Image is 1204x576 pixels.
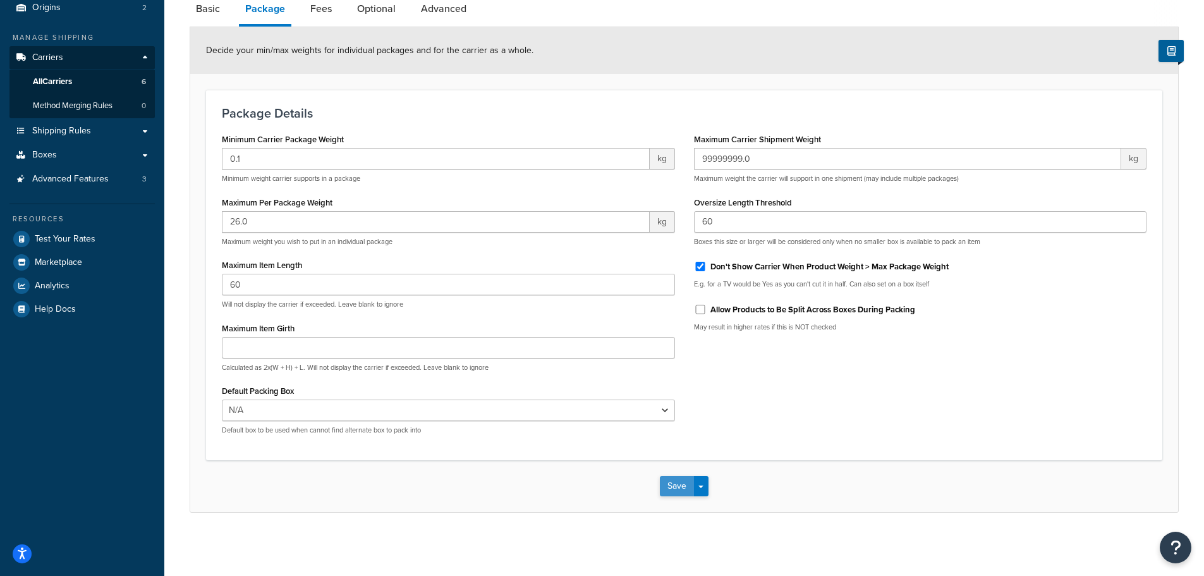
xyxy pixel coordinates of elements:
[9,214,155,224] div: Resources
[9,251,155,274] a: Marketplace
[32,3,61,13] span: Origins
[9,46,155,70] a: Carriers
[9,119,155,143] a: Shipping Rules
[222,363,675,372] p: Calculated as 2x(W + H) + L. Will not display the carrier if exceeded. Leave blank to ignore
[9,94,155,118] a: Method Merging Rules0
[650,211,675,233] span: kg
[206,44,533,57] span: Decide your min/max weights for individual packages and for the carrier as a whole.
[694,174,1147,183] p: Maximum weight the carrier will support in one shipment (may include multiple packages)
[9,70,155,94] a: AllCarriers6
[222,135,344,144] label: Minimum Carrier Package Weight
[35,234,95,245] span: Test Your Rates
[710,261,949,273] label: Don't Show Carrier When Product Weight > Max Package Weight
[222,237,675,247] p: Maximum weight you wish to put in an individual package
[9,228,155,250] a: Test Your Rates
[660,476,694,496] button: Save
[35,281,70,291] span: Analytics
[35,304,76,315] span: Help Docs
[9,46,155,118] li: Carriers
[32,150,57,161] span: Boxes
[650,148,675,169] span: kg
[694,135,821,144] label: Maximum Carrier Shipment Weight
[142,174,147,185] span: 3
[1158,40,1184,62] button: Show Help Docs
[9,94,155,118] li: Method Merging Rules
[9,274,155,297] a: Analytics
[33,77,72,87] span: All Carriers
[694,198,792,207] label: Oversize Length Threshold
[1160,532,1191,563] button: Open Resource Center
[9,298,155,321] a: Help Docs
[142,77,146,87] span: 6
[9,168,155,191] li: Advanced Features
[142,3,147,13] span: 2
[9,168,155,191] a: Advanced Features3
[9,32,155,43] div: Manage Shipping
[710,304,915,316] label: Allow Products to Be Split Across Boxes During Packing
[222,386,294,396] label: Default Packing Box
[222,300,675,309] p: Will not display the carrier if exceeded. Leave blank to ignore
[1121,148,1146,169] span: kg
[9,144,155,167] a: Boxes
[32,126,91,137] span: Shipping Rules
[694,237,1147,247] p: Boxes this size or larger will be considered only when no smaller box is available to pack an item
[694,322,1147,332] p: May result in higher rates if this is NOT checked
[222,198,332,207] label: Maximum Per Package Weight
[33,101,112,111] span: Method Merging Rules
[142,101,146,111] span: 0
[222,426,675,435] p: Default box to be used when cannot find alternate box to pack into
[32,52,63,63] span: Carriers
[222,174,675,183] p: Minimum weight carrier supports in a package
[222,260,302,270] label: Maximum Item Length
[32,174,109,185] span: Advanced Features
[694,279,1147,289] p: E.g. for a TV would be Yes as you can't cut it in half. Can also set on a box itself
[222,106,1146,120] h3: Package Details
[222,324,295,333] label: Maximum Item Girth
[35,257,82,268] span: Marketplace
